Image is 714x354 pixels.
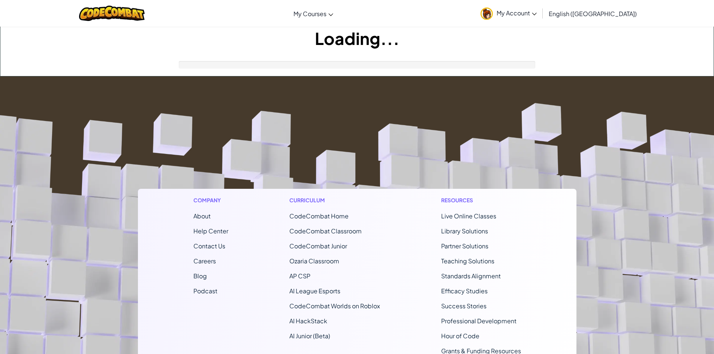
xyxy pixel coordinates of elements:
a: Ozaria Classroom [289,257,339,265]
a: About [193,212,211,220]
img: avatar [480,7,493,20]
a: My Account [477,1,540,25]
span: CodeCombat Home [289,212,349,220]
a: Blog [193,272,207,280]
h1: Resources [441,196,521,204]
span: English ([GEOGRAPHIC_DATA]) [549,10,637,18]
a: English ([GEOGRAPHIC_DATA]) [545,3,641,24]
a: Podcast [193,287,217,295]
a: CodeCombat Junior [289,242,347,250]
a: AP CSP [289,272,310,280]
a: Efficacy Studies [441,287,488,295]
h1: Company [193,196,228,204]
a: Teaching Solutions [441,257,494,265]
a: Standards Alignment [441,272,501,280]
a: Live Online Classes [441,212,496,220]
span: My Courses [293,10,326,18]
a: AI League Esports [289,287,340,295]
a: Professional Development [441,317,516,325]
a: Careers [193,257,216,265]
h1: Curriculum [289,196,380,204]
a: My Courses [290,3,337,24]
a: Success Stories [441,302,486,310]
a: CodeCombat Worlds on Roblox [289,302,380,310]
a: CodeCombat Classroom [289,227,362,235]
h1: Loading... [0,27,714,50]
span: My Account [497,9,537,17]
a: AI Junior (Beta) [289,332,330,340]
a: Partner Solutions [441,242,488,250]
img: CodeCombat logo [79,6,145,21]
a: AI HackStack [289,317,327,325]
a: Library Solutions [441,227,488,235]
span: Contact Us [193,242,225,250]
a: Hour of Code [441,332,479,340]
a: Help Center [193,227,228,235]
